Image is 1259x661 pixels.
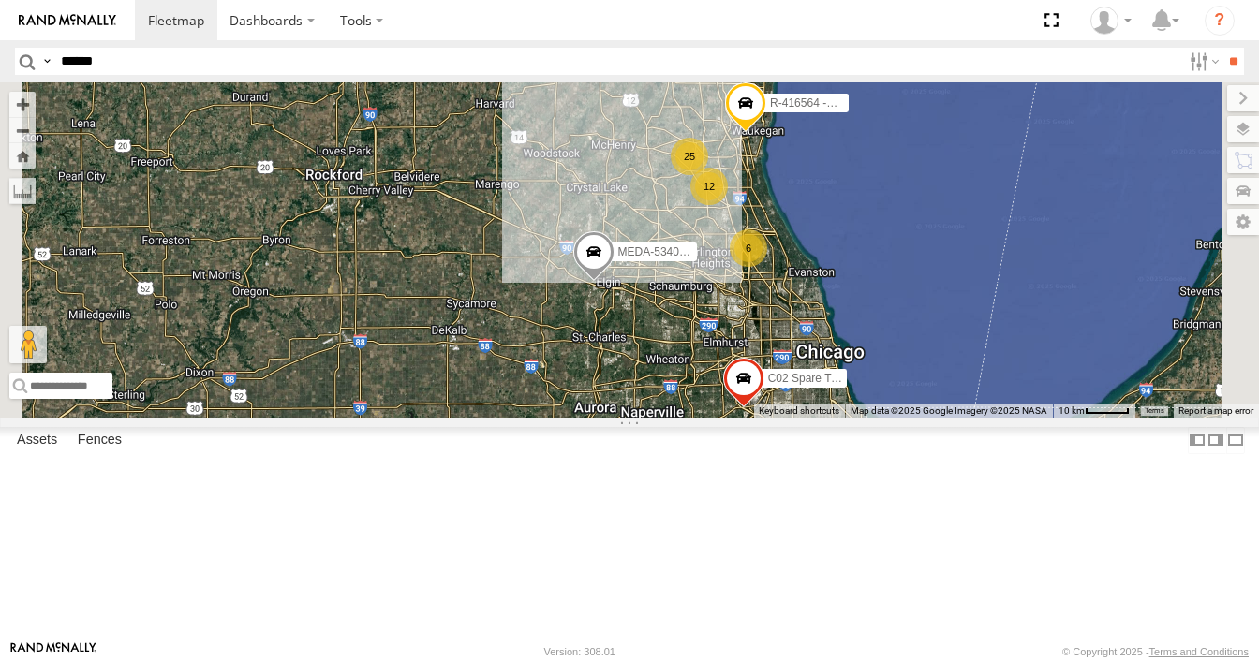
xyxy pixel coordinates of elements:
[671,138,708,175] div: 25
[1226,427,1245,454] label: Hide Summary Table
[7,428,67,454] label: Assets
[19,14,116,27] img: rand-logo.svg
[39,48,54,75] label: Search Query
[9,117,36,143] button: Zoom out
[1205,6,1235,36] i: ?
[1059,405,1085,416] span: 10 km
[770,96,857,110] span: R-416564 -Swing
[1145,406,1164,414] a: Terms (opens in new tab)
[9,92,36,117] button: Zoom in
[1084,7,1138,35] div: Bradley Willard
[9,326,47,363] button: Drag Pegman onto the map to open Street View
[1053,404,1135,418] button: Map Scale: 10 km per 44 pixels
[618,245,696,258] span: MEDA-534003-
[544,646,615,657] div: Version: 308.01
[768,372,904,385] span: C02 Spare Tracker - 62110
[9,143,36,169] button: Zoom Home
[690,168,728,205] div: 12
[1149,646,1249,657] a: Terms and Conditions
[1062,646,1249,657] div: © Copyright 2025 -
[68,428,131,454] label: Fences
[759,404,839,418] button: Keyboard shortcuts
[1207,427,1225,454] label: Dock Summary Table to the Right
[1227,209,1259,235] label: Map Settings
[851,405,1047,416] span: Map data ©2025 Google Imagery ©2025 NASA
[1188,427,1207,454] label: Dock Summary Table to the Left
[9,178,36,204] label: Measure
[1182,48,1222,75] label: Search Filter Options
[10,642,96,661] a: Visit our Website
[730,229,767,267] div: 6
[1178,405,1253,416] a: Report a map error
